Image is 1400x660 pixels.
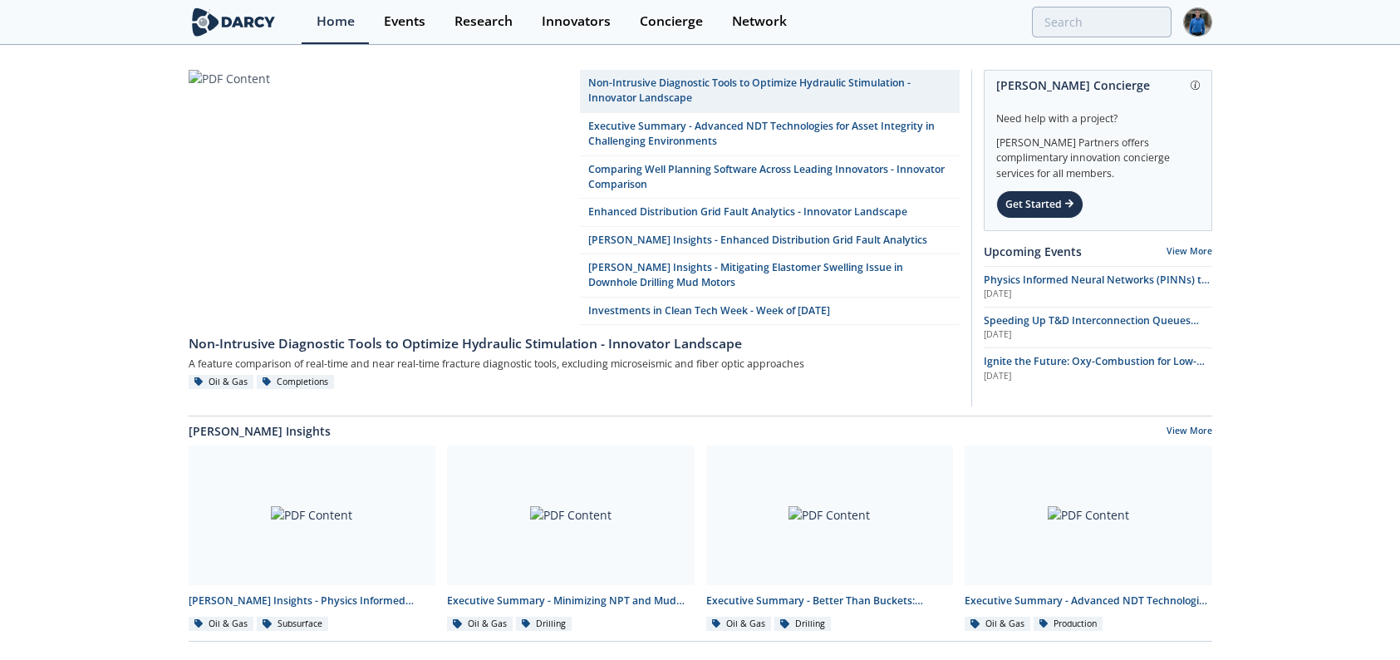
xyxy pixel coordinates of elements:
a: Upcoming Events [984,243,1082,260]
span: Physics Informed Neural Networks (PINNs) to Accelerate Subsurface Scenario Analysis [984,273,1210,302]
a: PDF Content Executive Summary - Advanced NDT Technologies for Asset Integrity in Challenging Envi... [959,446,1218,633]
a: Enhanced Distribution Grid Fault Analytics - Innovator Landscape [580,199,960,226]
div: A feature comparison of real-time and near real-time fracture diagnostic tools, excluding microse... [189,353,960,374]
div: Need help with a project? [996,100,1200,126]
a: Investments in Clean Tech Week - Week of [DATE] [580,298,960,325]
a: View More [1167,425,1212,440]
div: Research [454,15,513,28]
span: Ignite the Future: Oxy-Combustion for Low-Carbon Power [984,354,1205,383]
div: Completions [257,375,335,390]
a: Comparing Well Planning Software Across Leading Innovators - Innovator Comparison [580,156,960,199]
div: Concierge [640,15,703,28]
div: Home [317,15,355,28]
a: Non-Intrusive Diagnostic Tools to Optimize Hydraulic Stimulation - Innovator Landscape [580,70,960,113]
a: Executive Summary - Advanced NDT Technologies for Asset Integrity in Challenging Environments [580,113,960,156]
div: Oil & Gas [965,617,1030,632]
div: Get Started [996,190,1083,219]
div: Executive Summary - Minimizing NPT and Mud Costs with Automated Fluids Intelligence [447,594,695,608]
a: PDF Content Executive Summary - Minimizing NPT and Mud Costs with Automated Fluids Intelligence O... [441,446,700,633]
a: [PERSON_NAME] Insights - Enhanced Distribution Grid Fault Analytics [580,227,960,254]
a: Speeding Up T&D Interconnection Queues with Enhanced Software Solutions [DATE] [984,313,1212,342]
div: Drilling [774,617,831,632]
div: Non-Intrusive Diagnostic Tools to Optimize Hydraulic Stimulation - Innovator Landscape [189,334,960,354]
a: Non-Intrusive Diagnostic Tools to Optimize Hydraulic Stimulation - Innovator Landscape [189,325,960,353]
input: Advanced Search [1032,7,1172,37]
div: [PERSON_NAME] Concierge [996,71,1200,100]
div: Oil & Gas [189,375,254,390]
a: PDF Content Executive Summary - Better Than Buckets: Advancing Hole Cleaning with Automated Cutti... [700,446,960,633]
div: Subsurface [257,617,328,632]
a: View More [1167,245,1212,257]
div: Executive Summary - Better Than Buckets: Advancing Hole Cleaning with Automated Cuttings Monitoring [706,594,954,608]
div: Innovators [542,15,611,28]
span: Speeding Up T&D Interconnection Queues with Enhanced Software Solutions [984,313,1199,342]
div: [PERSON_NAME] Partners offers complimentary innovation concierge services for all members. [996,126,1200,181]
div: [DATE] [984,288,1212,301]
img: information.svg [1191,81,1200,90]
a: Physics Informed Neural Networks (PINNs) to Accelerate Subsurface Scenario Analysis [DATE] [984,273,1212,301]
a: Ignite the Future: Oxy-Combustion for Low-Carbon Power [DATE] [984,354,1212,382]
div: [PERSON_NAME] Insights - Physics Informed Neural Networks to Accelerate Subsurface Scenario Analysis [189,594,436,608]
img: logo-wide.svg [189,7,279,37]
div: Oil & Gas [706,617,772,632]
a: PDF Content [PERSON_NAME] Insights - Physics Informed Neural Networks to Accelerate Subsurface Sc... [183,446,442,633]
div: [DATE] [984,370,1212,383]
div: Network [732,15,787,28]
div: Oil & Gas [189,617,254,632]
a: [PERSON_NAME] Insights [189,422,331,440]
div: Production [1034,617,1103,632]
div: Oil & Gas [447,617,513,632]
div: Events [384,15,425,28]
div: Executive Summary - Advanced NDT Technologies for Asset Integrity in Challenging Environments [965,594,1212,608]
img: Profile [1183,7,1212,37]
a: [PERSON_NAME] Insights - Mitigating Elastomer Swelling Issue in Downhole Drilling Mud Motors [580,254,960,298]
iframe: chat widget [1330,594,1383,643]
div: Drilling [516,617,572,632]
div: [DATE] [984,328,1212,342]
